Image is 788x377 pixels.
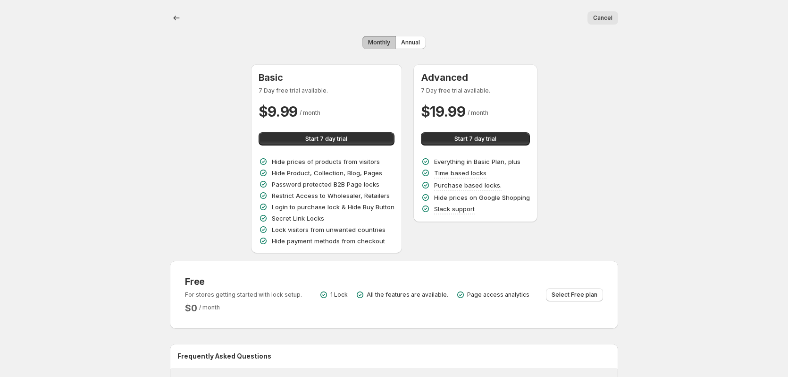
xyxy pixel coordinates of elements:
p: For stores getting started with lock setup. [185,291,302,299]
h2: Frequently Asked Questions [177,351,611,361]
span: Monthly [368,39,390,46]
p: Slack support [434,204,475,214]
button: Start 7 day trial [259,132,394,146]
p: Secret Link Locks [272,214,324,223]
h2: $ 19.99 [421,102,466,121]
h3: Basic [259,72,394,83]
h3: Free [185,276,302,287]
h2: $ 9.99 [259,102,298,121]
p: Hide payment methods from checkout [272,236,385,246]
p: Lock visitors from unwanted countries [272,225,386,234]
p: Restrict Access to Wholesaler, Retailers [272,191,390,200]
span: Cancel [593,14,612,22]
span: Start 7 day trial [305,135,347,143]
p: Page access analytics [467,291,529,299]
span: / month [199,304,220,311]
p: All the features are available. [367,291,448,299]
button: Annual [395,36,426,49]
p: 7 Day free trial available. [259,87,394,94]
span: Annual [401,39,420,46]
p: Everything in Basic Plan, plus [434,157,520,166]
p: Hide prices of products from visitors [272,157,380,166]
p: Login to purchase lock & Hide Buy Button [272,202,394,212]
span: Select Free plan [552,291,597,299]
h2: $ 0 [185,302,197,314]
button: Monthly [362,36,396,49]
span: / month [468,109,488,116]
p: 1 Lock [330,291,348,299]
button: Cancel [587,11,618,25]
p: Password protected B2B Page locks [272,180,379,189]
button: Start 7 day trial [421,132,530,146]
p: 7 Day free trial available. [421,87,530,94]
p: Hide Product, Collection, Blog, Pages [272,168,382,178]
button: Select Free plan [546,288,603,301]
h3: Advanced [421,72,530,83]
p: Time based locks [434,168,486,178]
p: Hide prices on Google Shopping [434,193,530,202]
p: Purchase based locks. [434,180,502,190]
button: Back [170,11,183,25]
span: / month [300,109,320,116]
span: Start 7 day trial [454,135,496,143]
